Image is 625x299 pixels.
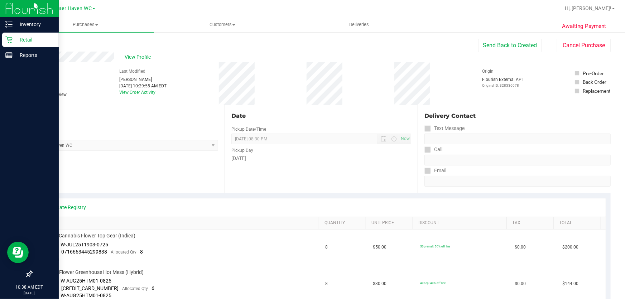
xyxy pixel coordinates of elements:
span: W-JUL25T1903-0725 [61,242,109,247]
div: Flourish External API [482,76,523,88]
span: 6 [152,285,155,291]
span: W-AUG25HTM01-0825 [61,278,112,284]
p: 10:38 AM EDT [3,284,56,290]
button: Cancel Purchase [557,39,611,52]
div: Delivery Contact [424,112,611,120]
span: Allocated Qty [111,250,137,255]
a: SKU [42,220,316,226]
span: 8 [326,244,328,251]
span: Purchases [17,21,154,28]
label: Pickup Day [231,147,253,154]
inline-svg: Inventory [5,21,13,28]
span: Allocated Qty [122,286,148,291]
a: Total [559,220,598,226]
a: Discount [418,220,504,226]
span: $0.00 [515,244,526,251]
span: Deliveries [340,21,379,28]
div: Replacement [583,87,610,95]
iframe: Resource center [7,242,29,263]
span: View Profile [125,53,153,61]
span: 8 [326,280,328,287]
span: $30.00 [373,280,386,287]
div: [DATE] [231,155,411,162]
a: Tax [513,220,551,226]
label: Email [424,165,446,176]
label: Pickup Date/Time [231,126,266,132]
label: Text Message [424,123,465,134]
span: Customers [154,21,290,28]
span: 8 [140,249,143,255]
span: $0.00 [515,280,526,287]
label: Call [424,144,442,155]
a: Purchases [17,17,154,32]
div: Back Order [583,78,606,86]
inline-svg: Reports [5,52,13,59]
span: Awaiting Payment [562,22,606,30]
a: Customers [154,17,291,32]
a: Quantity [324,220,363,226]
div: Pre-Order [583,70,604,77]
a: Deliveries [291,17,428,32]
label: Origin [482,68,494,74]
button: Send Back to Created [478,39,542,52]
span: W-AUG25HTM01-0825 [61,293,112,298]
p: Original ID: 328336078 [482,83,523,88]
input: Format: (999) 999-9999 [424,155,611,165]
a: View Order Activity [119,90,155,95]
div: Date [231,112,411,120]
span: $50.00 [373,244,386,251]
a: View State Registry [43,204,86,211]
span: 0716663445299838 [62,249,107,255]
p: Reports [13,51,56,59]
div: Location [32,112,218,120]
div: [DATE] 10:29:55 AM EDT [119,83,167,89]
span: Winter Haven WC [51,5,92,11]
span: $200.00 [562,244,578,251]
div: [PERSON_NAME] [119,76,167,83]
a: Unit Price [371,220,410,226]
span: 40dep: 40% off line [420,281,446,285]
span: [CREDIT_CARD_NUMBER] [62,285,119,291]
span: Hi, [PERSON_NAME]! [565,5,611,11]
p: Retail [13,35,56,44]
label: Last Modified [119,68,145,74]
inline-svg: Retail [5,36,13,43]
p: Inventory [13,20,56,29]
span: 50premall: 50% off line [420,245,450,248]
p: [DATE] [3,290,56,296]
span: FT 3.5g Cannabis Flower Top Gear (Indica) [41,232,136,239]
input: Format: (999) 999-9999 [424,134,611,144]
span: $144.00 [562,280,578,287]
span: FD 3.5g Flower Greenhouse Hot Mess (Hybrid) [41,269,144,276]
